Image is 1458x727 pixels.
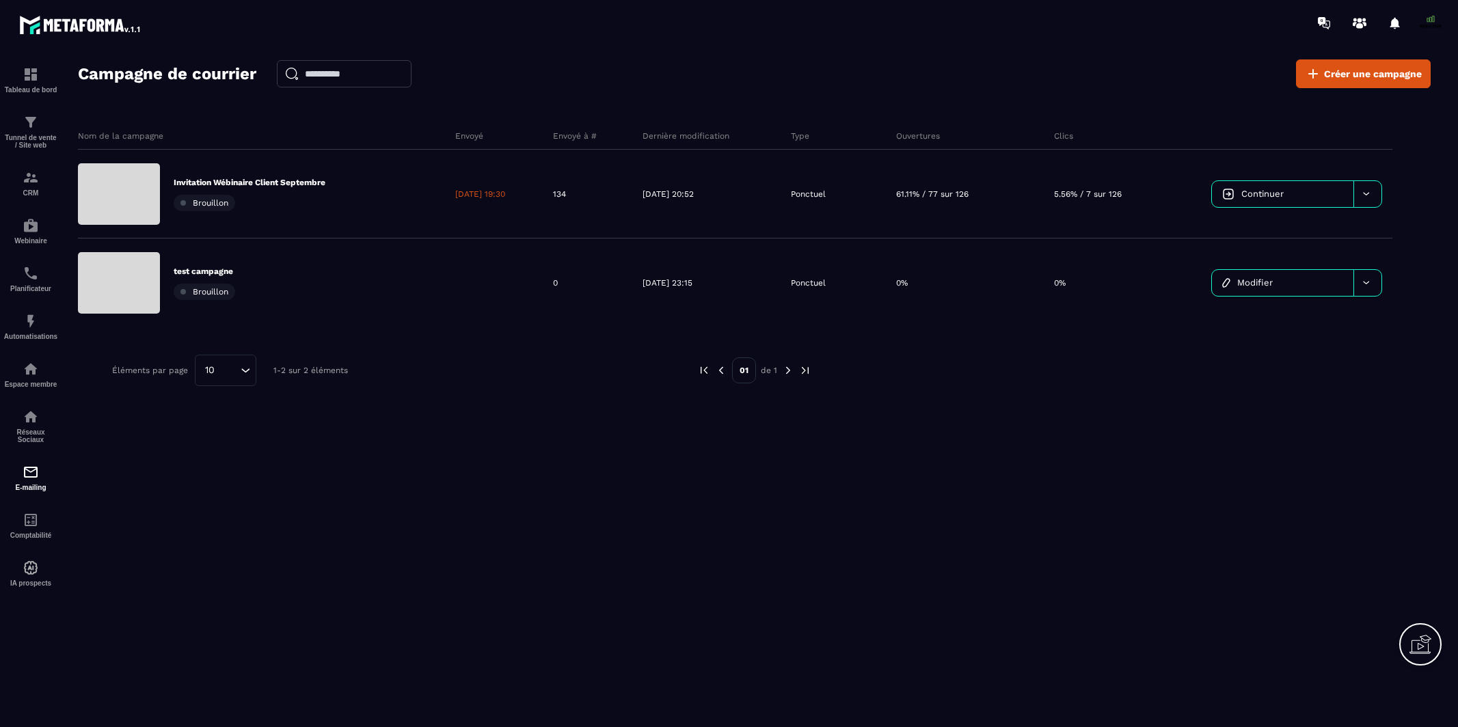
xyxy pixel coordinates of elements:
[23,560,39,576] img: automations
[78,60,256,87] h2: Campagne de courrier
[112,366,188,375] p: Éléments par page
[791,131,809,141] p: Type
[3,428,58,443] p: Réseaux Sociaux
[23,217,39,234] img: automations
[23,265,39,282] img: scheduler
[23,512,39,528] img: accountant
[553,277,558,288] p: 0
[643,277,692,288] p: [DATE] 23:15
[174,266,235,277] p: test campagne
[455,131,483,141] p: Envoyé
[3,86,58,94] p: Tableau de bord
[3,159,58,207] a: formationformationCRM
[3,381,58,388] p: Espace membre
[273,366,348,375] p: 1-2 sur 2 éléments
[3,398,58,454] a: social-networksocial-networkRéseaux Sociaux
[23,313,39,329] img: automations
[643,189,694,200] p: [DATE] 20:52
[1222,188,1234,200] img: icon
[23,361,39,377] img: automations
[3,579,58,587] p: IA prospects
[1054,277,1066,288] p: 0%
[3,532,58,539] p: Comptabilité
[3,454,58,502] a: emailemailE-mailing
[1241,189,1284,199] span: Continuer
[3,104,58,159] a: formationformationTunnel de vente / Site web
[553,131,597,141] p: Envoyé à #
[23,409,39,425] img: social-network
[3,502,58,549] a: accountantaccountantComptabilité
[791,189,826,200] p: Ponctuel
[896,131,940,141] p: Ouvertures
[3,484,58,491] p: E-mailing
[193,198,228,208] span: Brouillon
[3,285,58,292] p: Planificateur
[3,134,58,149] p: Tunnel de vente / Site web
[1212,270,1353,296] a: Modifier
[553,189,566,200] p: 134
[3,351,58,398] a: automationsautomationsEspace membre
[896,277,908,288] p: 0%
[23,464,39,480] img: email
[195,355,256,386] div: Search for option
[3,303,58,351] a: automationsautomationsAutomatisations
[200,363,219,378] span: 10
[3,207,58,255] a: automationsautomationsWebinaire
[3,237,58,245] p: Webinaire
[1054,131,1073,141] p: Clics
[1054,189,1122,200] p: 5.56% / 7 sur 126
[3,333,58,340] p: Automatisations
[23,169,39,186] img: formation
[3,56,58,104] a: formationformationTableau de bord
[715,364,727,376] img: prev
[174,177,325,188] p: Invitation Wébinaire Client Septembre
[455,189,505,200] p: [DATE] 19:30
[23,66,39,83] img: formation
[3,189,58,197] p: CRM
[23,114,39,131] img: formation
[1296,59,1431,88] a: Créer une campagne
[19,12,142,37] img: logo
[193,287,228,297] span: Brouillon
[761,365,777,376] p: de 1
[896,189,969,200] p: 61.11% / 77 sur 126
[782,364,794,376] img: next
[732,357,756,383] p: 01
[799,364,811,376] img: next
[1212,181,1353,207] a: Continuer
[219,363,237,378] input: Search for option
[698,364,710,376] img: prev
[1222,278,1230,288] img: icon
[791,277,826,288] p: Ponctuel
[78,131,163,141] p: Nom de la campagne
[1237,277,1273,288] span: Modifier
[1324,67,1422,81] span: Créer une campagne
[643,131,729,141] p: Dernière modification
[3,255,58,303] a: schedulerschedulerPlanificateur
